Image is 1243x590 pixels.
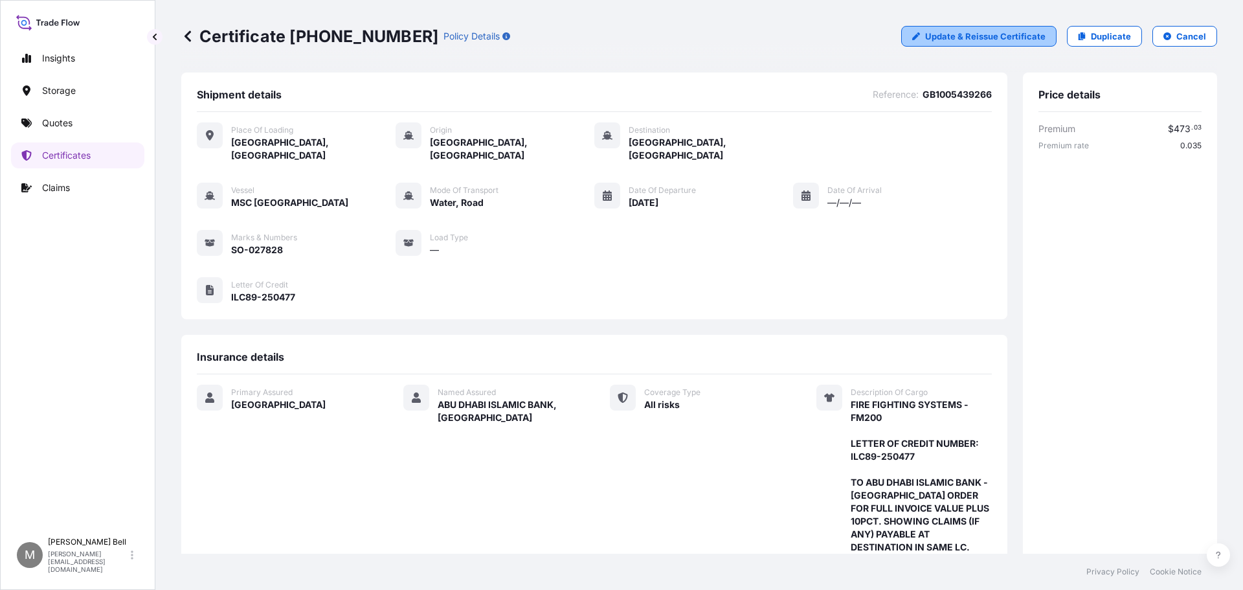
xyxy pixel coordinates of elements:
[644,387,700,398] span: Coverage Type
[1150,567,1202,577] a: Cookie Notice
[11,142,144,168] a: Certificates
[11,175,144,201] a: Claims
[25,549,35,562] span: M
[1086,567,1139,577] a: Privacy Policy
[629,196,658,209] span: [DATE]
[629,125,670,135] span: Destination
[231,125,293,135] span: Place of Loading
[1038,122,1075,135] span: Premium
[11,78,144,104] a: Storage
[11,110,144,136] a: Quotes
[644,398,680,411] span: All risks
[901,26,1057,47] a: Update & Reissue Certificate
[48,550,128,573] p: [PERSON_NAME][EMAIL_ADDRESS][DOMAIN_NAME]
[438,387,496,398] span: Named Assured
[231,196,348,209] span: MSC [GEOGRAPHIC_DATA]
[181,26,438,47] p: Certificate [PHONE_NUMBER]
[1067,26,1142,47] a: Duplicate
[231,291,295,304] span: ILC89-250477
[430,136,594,162] span: [GEOGRAPHIC_DATA], [GEOGRAPHIC_DATA]
[923,88,992,101] span: GB1005439266
[873,88,919,101] span: Reference :
[629,136,793,162] span: [GEOGRAPHIC_DATA], [GEOGRAPHIC_DATA]
[42,181,70,194] p: Claims
[1194,126,1202,130] span: 03
[851,387,928,398] span: Description Of Cargo
[197,88,282,101] span: Shipment details
[11,45,144,71] a: Insights
[42,84,76,97] p: Storage
[443,30,500,43] p: Policy Details
[438,398,579,424] span: ABU DHABI ISLAMIC BANK, [GEOGRAPHIC_DATA]
[430,185,498,196] span: Mode of Transport
[231,387,293,398] span: Primary Assured
[42,117,73,130] p: Quotes
[1091,30,1131,43] p: Duplicate
[851,398,992,567] span: FIRE FIGHTING SYSTEMS -FM200 LETTER OF CREDIT NUMBER: ILC89-250477 TO ABU DHABI ISLAMIC BANK - [G...
[1191,126,1193,130] span: .
[1038,141,1089,151] span: Premium rate
[430,125,452,135] span: Origin
[231,185,254,196] span: Vessel
[1180,141,1202,151] span: 0.035
[231,398,326,411] span: [GEOGRAPHIC_DATA]
[231,244,283,256] span: SO-027828
[629,185,696,196] span: Date of Departure
[430,233,468,243] span: Load Type
[231,233,297,243] span: Marks & Numbers
[231,136,396,162] span: [GEOGRAPHIC_DATA], [GEOGRAPHIC_DATA]
[1174,124,1191,133] span: 473
[925,30,1046,43] p: Update & Reissue Certificate
[827,185,882,196] span: Date of Arrival
[42,149,91,162] p: Certificates
[1168,124,1174,133] span: $
[1176,30,1206,43] p: Cancel
[1038,88,1101,101] span: Price details
[1152,26,1217,47] button: Cancel
[430,244,439,256] span: —
[231,280,288,290] span: Letter of Credit
[197,350,284,363] span: Insurance details
[42,52,75,65] p: Insights
[430,196,484,209] span: Water, Road
[48,537,128,547] p: [PERSON_NAME] Bell
[827,196,861,209] span: —/—/—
